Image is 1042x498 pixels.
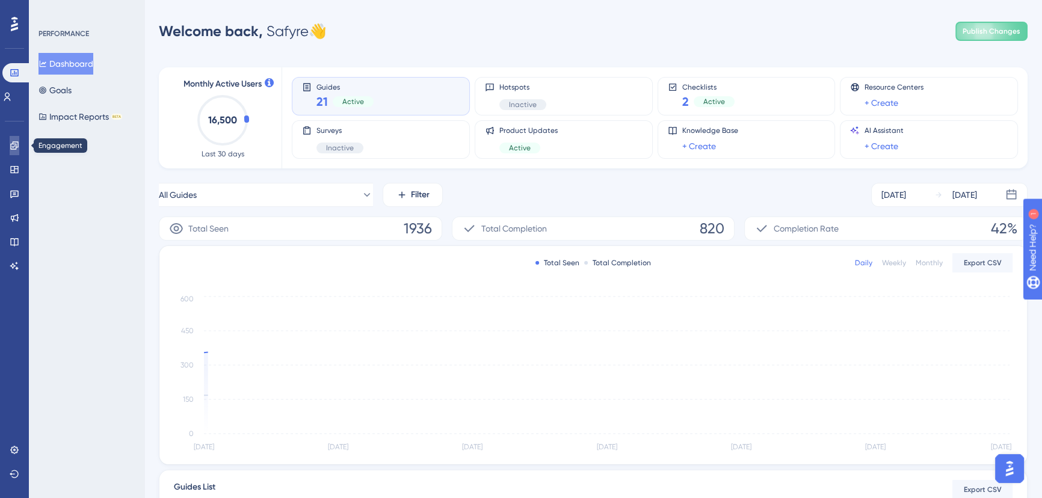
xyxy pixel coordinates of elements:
[159,188,197,202] span: All Guides
[509,143,531,153] span: Active
[180,295,194,303] tspan: 600
[731,443,751,451] tspan: [DATE]
[481,221,547,236] span: Total Completion
[208,114,237,126] text: 16,500
[111,114,122,120] div: BETA
[774,221,839,236] span: Completion Rate
[964,258,1002,268] span: Export CSV
[535,258,579,268] div: Total Seen
[180,361,194,369] tspan: 300
[183,77,262,91] span: Monthly Active Users
[39,79,72,101] button: Goals
[411,188,430,202] span: Filter
[499,126,558,135] span: Product Updates
[991,450,1028,487] iframe: UserGuiding AI Assistant Launcher
[682,126,738,135] span: Knowledge Base
[194,443,214,451] tspan: [DATE]
[916,258,943,268] div: Monthly
[963,26,1020,36] span: Publish Changes
[188,221,229,236] span: Total Seen
[964,485,1002,494] span: Export CSV
[159,22,263,40] span: Welcome back,
[462,443,482,451] tspan: [DATE]
[703,97,725,106] span: Active
[328,443,348,451] tspan: [DATE]
[865,126,904,135] span: AI Assistant
[159,183,373,207] button: All Guides
[159,22,327,41] div: Safyre 👋
[855,258,872,268] div: Daily
[326,143,354,153] span: Inactive
[189,429,194,438] tspan: 0
[316,126,363,135] span: Surveys
[682,82,735,91] span: Checklists
[865,96,898,110] a: + Create
[509,100,537,109] span: Inactive
[865,139,898,153] a: + Create
[84,6,87,16] div: 1
[865,82,923,92] span: Resource Centers
[882,258,906,268] div: Weekly
[597,443,617,451] tspan: [DATE]
[584,258,651,268] div: Total Completion
[404,219,432,238] span: 1936
[202,149,244,159] span: Last 30 days
[952,188,977,202] div: [DATE]
[682,139,716,153] a: + Create
[383,183,443,207] button: Filter
[991,219,1017,238] span: 42%
[499,82,546,92] span: Hotspots
[183,395,194,404] tspan: 150
[316,93,328,110] span: 21
[955,22,1028,41] button: Publish Changes
[682,93,689,110] span: 2
[39,106,122,128] button: Impact ReportsBETA
[39,29,89,38] div: PERFORMANCE
[316,82,374,91] span: Guides
[342,97,364,106] span: Active
[700,219,724,238] span: 820
[181,327,194,335] tspan: 450
[952,253,1013,272] button: Export CSV
[881,188,906,202] div: [DATE]
[865,443,886,451] tspan: [DATE]
[39,53,93,75] button: Dashboard
[28,3,75,17] span: Need Help?
[991,443,1011,451] tspan: [DATE]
